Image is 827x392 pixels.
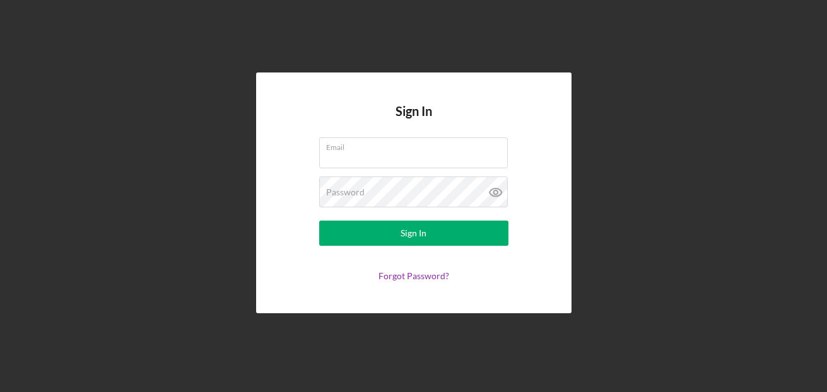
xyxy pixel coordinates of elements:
[396,104,432,137] h4: Sign In
[401,221,426,246] div: Sign In
[326,138,508,152] label: Email
[378,270,449,281] a: Forgot Password?
[319,221,508,246] button: Sign In
[326,187,365,197] label: Password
